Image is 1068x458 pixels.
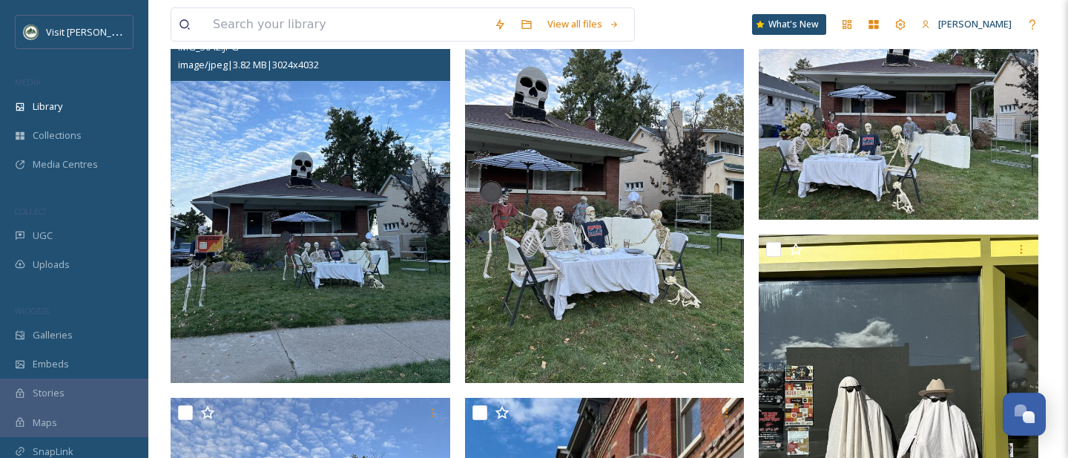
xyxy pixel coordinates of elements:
[24,24,39,39] img: Unknown.png
[759,10,1038,220] img: IMG_5036.JPG
[914,10,1019,39] a: [PERSON_NAME]
[33,99,62,114] span: Library
[752,14,826,35] a: What's New
[33,328,73,342] span: Galleries
[540,10,627,39] a: View all files
[46,24,140,39] span: Visit [PERSON_NAME]
[205,8,487,41] input: Search your library
[938,17,1012,30] span: [PERSON_NAME]
[465,10,745,382] img: IMG_5034.JPG
[15,206,47,217] span: COLLECT
[15,76,41,88] span: MEDIA
[33,128,82,143] span: Collections
[178,58,319,71] span: image/jpeg | 3.82 MB | 3024 x 4032
[1003,393,1046,436] button: Open Chat
[15,305,49,316] span: WIDGETS
[33,386,65,400] span: Stories
[171,10,450,382] img: IMG_5042.JPG
[33,416,57,430] span: Maps
[33,258,70,272] span: Uploads
[33,229,53,243] span: UGC
[33,357,69,371] span: Embeds
[33,157,98,171] span: Media Centres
